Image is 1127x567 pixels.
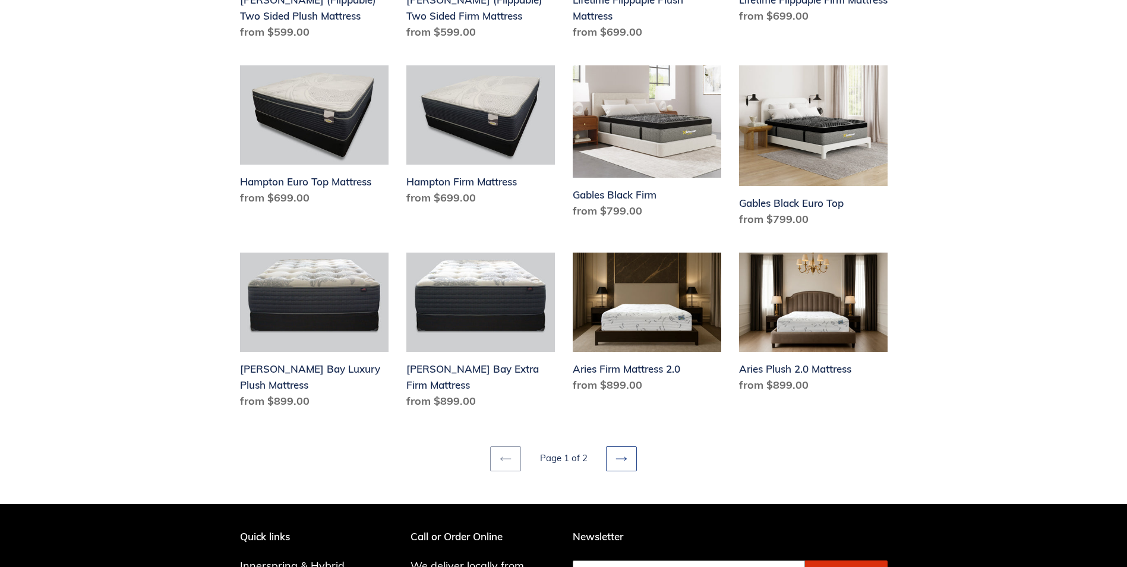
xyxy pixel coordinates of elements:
[523,452,604,465] li: Page 1 of 2
[573,253,721,398] a: Aries Firm Mattress 2.0
[240,253,389,414] a: Chadwick Bay Luxury Plush Mattress
[739,65,888,232] a: Gables Black Euro Top
[240,531,362,543] p: Quick links
[406,65,555,210] a: Hampton Firm Mattress
[573,65,721,223] a: Gables Black Firm
[240,65,389,210] a: Hampton Euro Top Mattress
[573,531,888,543] p: Newsletter
[406,253,555,414] a: Chadwick Bay Extra Firm Mattress
[411,531,555,543] p: Call or Order Online
[739,253,888,398] a: Aries Plush 2.0 Mattress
